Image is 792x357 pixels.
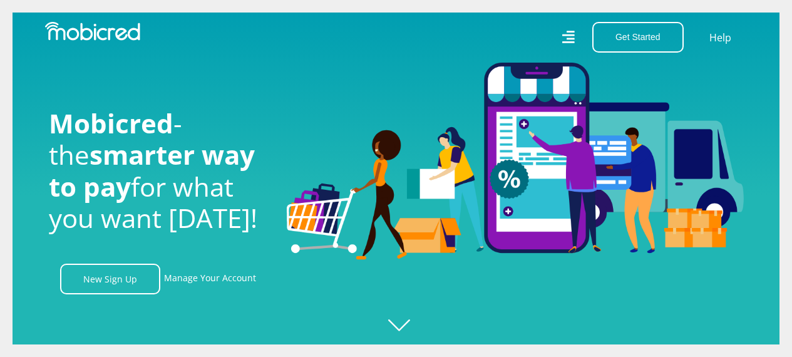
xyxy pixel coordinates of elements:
[49,105,173,141] span: Mobicred
[49,137,255,204] span: smarter way to pay
[45,22,140,41] img: Mobicred
[60,264,160,294] a: New Sign Up
[287,63,744,261] img: Welcome to Mobicred
[164,264,256,294] a: Manage Your Account
[592,22,684,53] button: Get Started
[709,29,732,46] a: Help
[49,108,268,234] h1: - the for what you want [DATE]!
